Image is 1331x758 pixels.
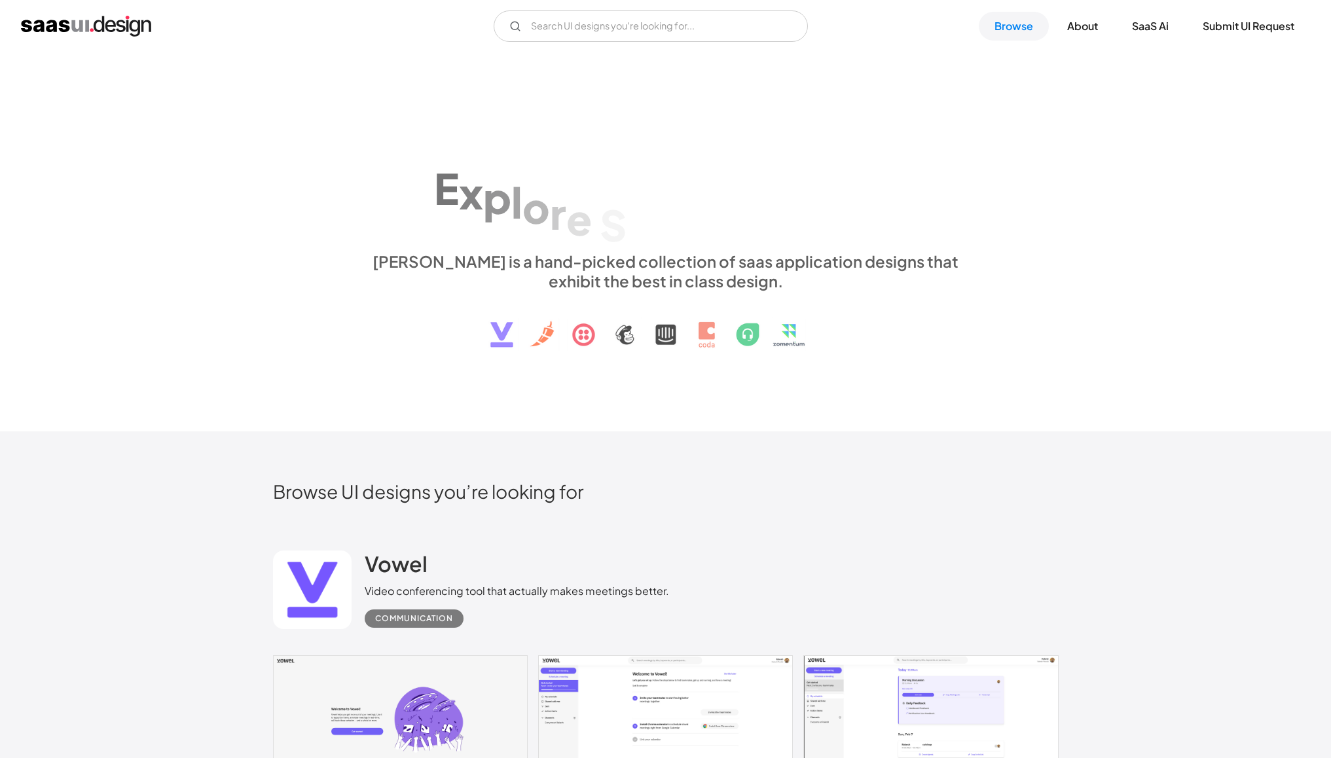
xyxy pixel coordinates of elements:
[273,480,1059,503] h2: Browse UI designs you’re looking for
[494,10,808,42] input: Search UI designs you're looking for...
[459,168,483,218] div: x
[566,194,592,244] div: e
[1116,12,1184,41] a: SaaS Ai
[365,550,428,577] h2: Vowel
[494,10,808,42] form: Email Form
[522,182,550,232] div: o
[483,172,511,223] div: p
[1187,12,1310,41] a: Submit UI Request
[365,583,669,599] div: Video conferencing tool that actually makes meetings better.
[365,251,967,291] div: [PERSON_NAME] is a hand-picked collection of saas application designs that exhibit the best in cl...
[511,177,522,227] div: l
[979,12,1049,41] a: Browse
[434,163,459,213] div: E
[375,611,453,626] div: Communication
[467,291,864,359] img: text, icon, saas logo
[21,16,151,37] a: home
[365,137,967,238] h1: Explore SaaS UI design patterns & interactions.
[600,200,627,251] div: S
[365,550,428,583] a: Vowel
[1051,12,1114,41] a: About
